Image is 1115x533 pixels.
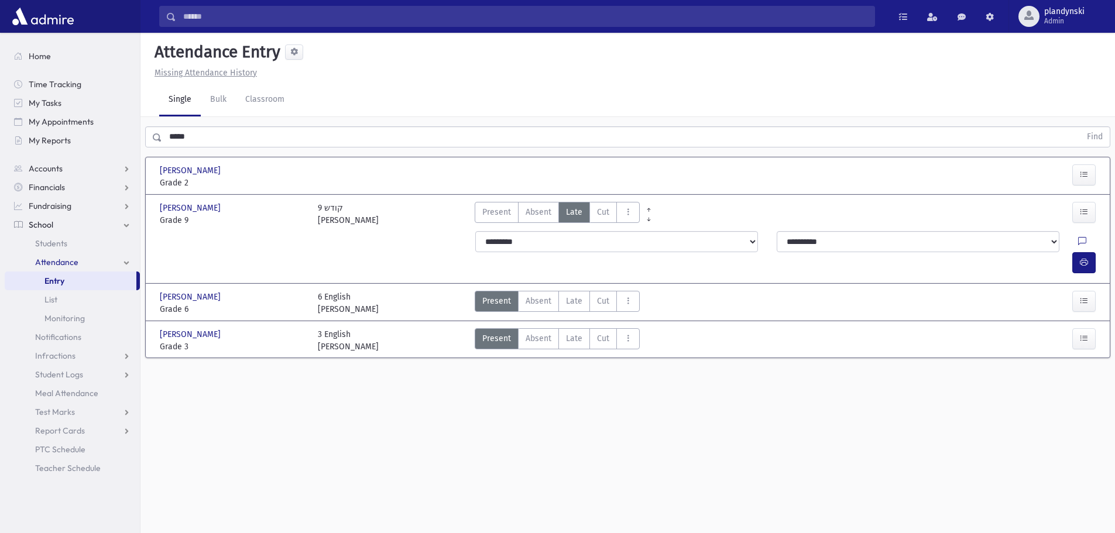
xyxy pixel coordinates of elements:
[5,346,140,365] a: Infractions
[35,388,98,398] span: Meal Attendance
[566,206,582,218] span: Late
[29,98,61,108] span: My Tasks
[597,332,609,345] span: Cut
[29,116,94,127] span: My Appointments
[5,94,140,112] a: My Tasks
[5,253,140,271] a: Attendance
[5,421,140,440] a: Report Cards
[35,332,81,342] span: Notifications
[176,6,874,27] input: Search
[566,295,582,307] span: Late
[597,206,609,218] span: Cut
[155,68,257,78] u: Missing Attendance History
[5,178,140,197] a: Financials
[160,214,306,226] span: Grade 9
[1080,127,1110,147] button: Find
[5,328,140,346] a: Notifications
[35,369,83,380] span: Student Logs
[160,303,306,315] span: Grade 6
[5,459,140,477] a: Teacher Schedule
[5,440,140,459] a: PTC Schedule
[160,328,223,341] span: [PERSON_NAME]
[44,294,57,305] span: List
[201,84,236,116] a: Bulk
[475,328,640,353] div: AttTypes
[597,295,609,307] span: Cut
[5,159,140,178] a: Accounts
[29,163,63,174] span: Accounts
[29,79,81,90] span: Time Tracking
[318,202,379,226] div: 9 קודש [PERSON_NAME]
[5,365,140,384] a: Student Logs
[5,47,140,66] a: Home
[236,84,294,116] a: Classroom
[44,276,64,286] span: Entry
[29,201,71,211] span: Fundraising
[482,295,511,307] span: Present
[160,177,306,189] span: Grade 2
[44,313,85,324] span: Monitoring
[5,112,140,131] a: My Appointments
[150,42,280,62] h5: Attendance Entry
[566,332,582,345] span: Late
[5,75,140,94] a: Time Tracking
[5,131,140,150] a: My Reports
[5,271,136,290] a: Entry
[5,215,140,234] a: School
[35,407,75,417] span: Test Marks
[160,341,306,353] span: Grade 3
[526,206,551,218] span: Absent
[5,309,140,328] a: Monitoring
[5,197,140,215] a: Fundraising
[160,164,223,177] span: [PERSON_NAME]
[150,68,257,78] a: Missing Attendance History
[9,5,77,28] img: AdmirePro
[29,51,51,61] span: Home
[5,384,140,403] a: Meal Attendance
[35,425,85,436] span: Report Cards
[35,350,76,361] span: Infractions
[5,403,140,421] a: Test Marks
[159,84,201,116] a: Single
[35,238,67,249] span: Students
[5,290,140,309] a: List
[35,257,78,267] span: Attendance
[526,295,551,307] span: Absent
[160,202,223,214] span: [PERSON_NAME]
[475,202,640,226] div: AttTypes
[318,328,379,353] div: 3 English [PERSON_NAME]
[160,291,223,303] span: [PERSON_NAME]
[1044,16,1085,26] span: Admin
[475,291,640,315] div: AttTypes
[35,444,85,455] span: PTC Schedule
[1044,7,1085,16] span: plandynski
[29,219,53,230] span: School
[482,206,511,218] span: Present
[318,291,379,315] div: 6 English [PERSON_NAME]
[482,332,511,345] span: Present
[35,463,101,473] span: Teacher Schedule
[29,135,71,146] span: My Reports
[526,332,551,345] span: Absent
[5,234,140,253] a: Students
[29,182,65,192] span: Financials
